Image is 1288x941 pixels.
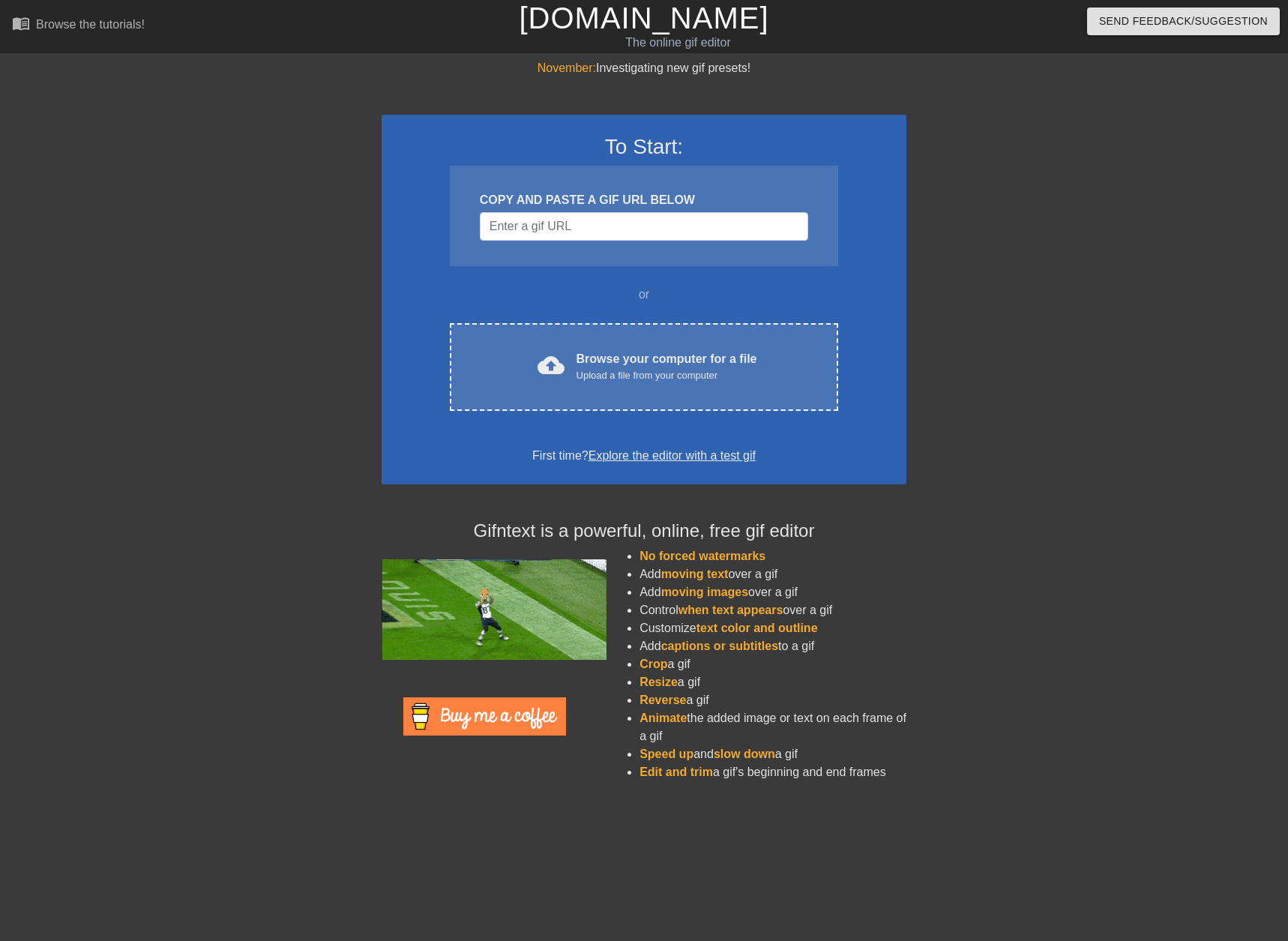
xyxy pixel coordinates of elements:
span: when text appears [678,604,783,616]
span: Send Feedback/Suggestion [1099,12,1268,31]
span: Crop [640,658,667,670]
div: COPY AND PASTE A GIF URL BELOW [480,191,808,209]
span: slow down [714,748,775,760]
li: a gif's beginning and end frames [640,763,906,781]
h3: To Start: [401,134,887,160]
li: Add over a gif [640,565,906,583]
li: Add over a gif [640,583,906,601]
a: Browse the tutorials! [12,14,145,37]
span: Edit and trim [640,766,713,778]
div: or [421,286,867,304]
li: a gif [640,691,906,709]
span: moving images [661,586,748,598]
div: The online gif editor [437,34,920,52]
div: Upload a file from your computer [577,368,757,383]
a: [DOMAIN_NAME] [519,1,768,34]
div: Browse your computer for a file [577,350,757,383]
a: Explore the editor with a test gif [589,449,756,462]
img: Buy Me A Coffee [403,697,566,736]
div: Browse the tutorials! [36,18,145,31]
span: Speed up [640,748,693,760]
li: a gif [640,673,906,691]
span: Reverse [640,694,686,706]
div: Investigating new gif presets! [382,59,906,77]
span: November: [538,61,596,74]
span: text color and outline [696,622,818,634]
div: First time? [401,447,887,465]
span: Animate [640,712,687,724]
span: moving text [661,568,729,580]
h4: Gifntext is a powerful, online, free gif editor [382,520,906,542]
li: the added image or text on each frame of a gif [640,709,906,745]
span: cloud_upload [538,352,565,379]
img: football_small.gif [382,559,607,660]
input: Username [480,212,808,241]
li: Add to a gif [640,637,906,655]
button: Send Feedback/Suggestion [1087,7,1280,35]
span: menu_book [12,14,30,32]
li: a gif [640,655,906,673]
span: Resize [640,676,678,688]
span: captions or subtitles [661,640,778,652]
span: No forced watermarks [640,550,765,562]
li: Control over a gif [640,601,906,619]
li: Customize [640,619,906,637]
li: and a gif [640,745,906,763]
